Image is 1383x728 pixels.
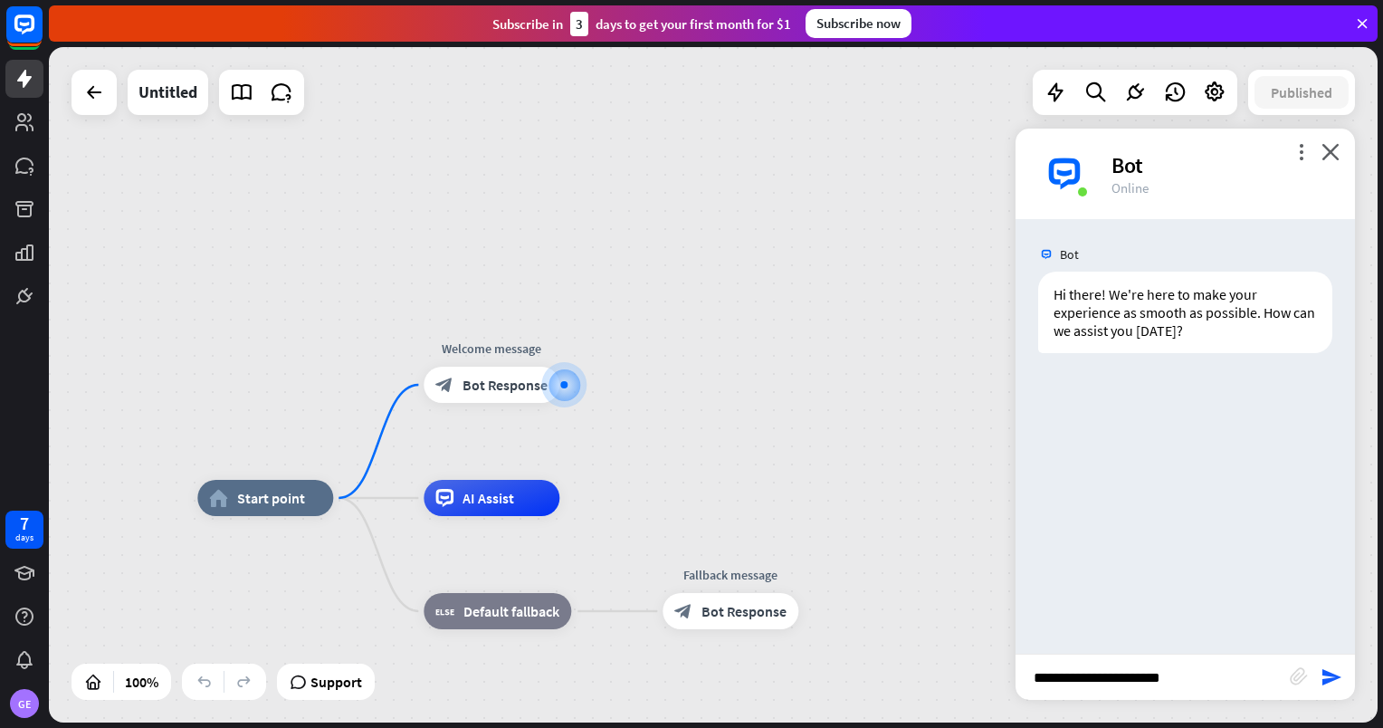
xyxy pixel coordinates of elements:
[674,602,692,620] i: block_bot_response
[209,489,228,507] i: home_2
[1321,666,1342,688] i: send
[1111,151,1333,179] div: Bot
[15,532,33,544] div: days
[5,511,43,549] a: 7 days
[570,12,588,36] div: 3
[10,689,39,718] div: GE
[1111,179,1333,196] div: Online
[1321,143,1340,160] i: close
[1060,246,1079,263] span: Bot
[1292,143,1310,160] i: more_vert
[806,9,911,38] div: Subscribe now
[1290,667,1308,685] i: block_attachment
[649,566,812,584] div: Fallback message
[463,489,514,507] span: AI Assist
[1254,76,1349,109] button: Published
[492,12,791,36] div: Subscribe in days to get your first month for $1
[435,602,454,620] i: block_fallback
[14,7,69,62] button: Open LiveChat chat widget
[410,340,573,358] div: Welcome message
[463,602,559,620] span: Default fallback
[237,489,305,507] span: Start point
[435,376,453,394] i: block_bot_response
[463,376,548,394] span: Bot Response
[138,70,197,115] div: Untitled
[310,667,362,696] span: Support
[20,515,29,532] div: 7
[119,667,164,696] div: 100%
[701,602,787,620] span: Bot Response
[1038,272,1332,353] div: Hi there! We're here to make your experience as smooth as possible. How can we assist you [DATE]?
